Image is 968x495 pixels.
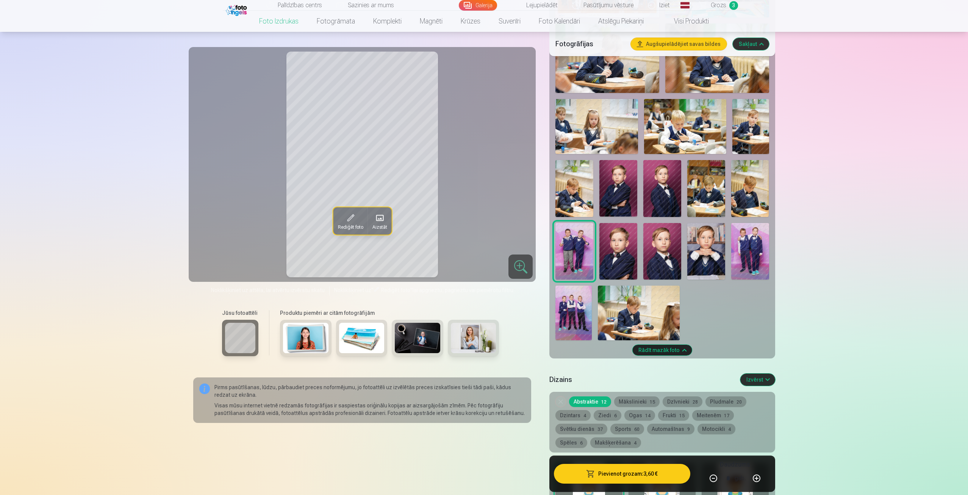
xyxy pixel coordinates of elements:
button: Rādīt mazāk foto [632,345,692,355]
p: Visas mūsu internet vietnē redzamās fotogrāfijas ir saspiestas oriģinālu kopijas ar aizsargājošām... [214,402,525,417]
span: 14 [645,413,651,418]
a: Foto izdrukas [250,11,308,32]
a: Suvenīri [489,11,530,32]
button: Makšķerēšana4 [590,437,641,448]
button: Automašīnas9 [647,424,694,434]
h6: Produktu piemēri ar citām fotogrāfijām [277,309,502,317]
span: 6 [614,413,617,418]
span: 28 [693,399,698,405]
button: Izvērst [740,374,775,386]
span: " [410,287,413,293]
span: 9 [687,427,690,432]
h6: Jūsu fotoattēli [222,309,258,317]
span: 6 [580,440,583,446]
span: " [371,287,374,293]
a: Fotogrāmata [308,11,364,32]
span: 15 [679,413,685,418]
span: Rediģēt foto [338,224,363,230]
button: Ogas14 [624,410,655,421]
span: 4 [728,427,731,432]
span: 20 [737,399,742,405]
span: lai apgrieztu, pagrieztu vai piemērotu filtru [413,287,513,293]
button: Mākslinieki15 [614,396,660,407]
button: Pievienot grozam:3,60 € [554,464,690,484]
button: Aizstāt [367,207,391,234]
button: Ziedi6 [594,410,621,421]
span: 60 [634,427,640,432]
span: Grozs [711,1,726,10]
img: /fa1 [226,3,249,16]
button: Svētku dienās37 [555,424,607,434]
a: Magnēti [411,11,452,32]
p: Pirms pasūtīšanas, lūdzu, pārbaudiet preces noformējumu, jo fotoattēli uz izvēlētās preces izskat... [214,383,525,399]
span: 4 [583,413,586,418]
button: Spēles6 [555,437,587,448]
span: Rediģēt foto [381,287,410,293]
a: Komplekti [364,11,411,32]
a: Foto kalendāri [530,11,589,32]
span: Noklikšķiniet uz [334,287,371,293]
button: Dzīvnieki28 [663,396,702,407]
button: Dzintars4 [555,410,591,421]
button: Abstraktie12 [569,396,611,407]
span: 17 [724,413,729,418]
button: Motocikli4 [697,424,735,434]
span: 15 [650,399,655,405]
button: Sakļaut [733,38,769,50]
span: 4 [634,440,636,446]
button: Frukti15 [658,410,689,421]
a: Krūzes [452,11,489,32]
button: Sports60 [610,424,644,434]
span: 37 [597,427,603,432]
span: 12 [601,399,607,405]
button: Meitenēm17 [692,410,734,421]
div: gab. [735,469,746,487]
a: Visi produkti [653,11,718,32]
h5: Fotogrāfijas [555,39,624,49]
span: Noklikšķiniet uz attēla, lai atvērtu izvērstu skatu [211,286,325,294]
span: 3 [729,1,738,10]
button: Augšupielādējiet savas bildes [631,38,727,50]
h5: Dizains [549,374,734,385]
button: Rediģēt foto [333,207,367,234]
a: Atslēgu piekariņi [589,11,653,32]
h5: Daudzums [720,460,750,469]
span: Aizstāt [372,224,387,230]
button: Pludmale20 [705,396,746,407]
